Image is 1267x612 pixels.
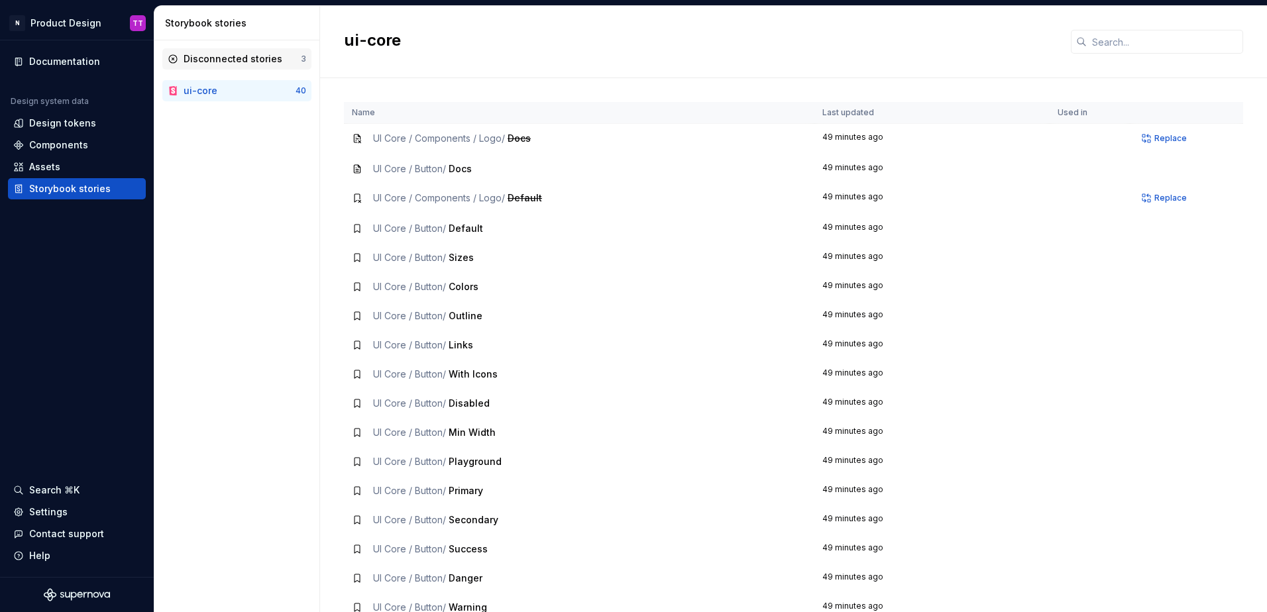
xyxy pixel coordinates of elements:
span: UI Core / Button / [373,163,446,174]
div: Assets [29,160,60,174]
span: UI Core / Button / [373,252,446,263]
th: Last updated [814,102,1050,124]
th: Name [344,102,814,124]
span: UI Core / Button / [373,339,446,350]
span: Sizes [449,252,474,263]
span: UI Core / Components / Logo / [373,132,505,144]
span: UI Core / Button / [373,456,446,467]
div: Design tokens [29,117,96,130]
div: Product Design [30,17,101,30]
div: Documentation [29,55,100,68]
button: Help [8,545,146,566]
button: Replace [1138,129,1193,148]
div: 3 [301,54,306,64]
td: 49 minutes ago [814,535,1050,564]
td: 49 minutes ago [814,476,1050,505]
button: Contact support [8,523,146,544]
span: UI Core / Button / [373,543,446,554]
td: 49 minutes ago [814,243,1050,272]
a: Assets [8,156,146,178]
span: Success [449,543,488,554]
a: ui-core40 [162,80,311,101]
td: 49 minutes ago [814,272,1050,301]
span: Primary [449,485,483,496]
span: Colors [449,281,478,292]
span: Outline [449,310,482,321]
span: UI Core / Button / [373,310,446,321]
span: Danger [449,572,482,584]
td: 49 minutes ago [814,505,1050,535]
div: Storybook stories [29,182,111,195]
div: TT [133,18,143,28]
a: Disconnected stories3 [162,48,311,70]
span: UI Core / Button / [373,397,446,409]
div: Design system data [11,96,89,107]
span: Docs [508,132,531,144]
td: 49 minutes ago [814,154,1050,183]
div: Disconnected stories [184,52,282,66]
h2: ui-core [344,30,1055,51]
div: Help [29,549,50,562]
div: Storybook stories [165,17,314,30]
a: Settings [8,501,146,523]
span: Links [449,339,473,350]
td: 49 minutes ago [814,301,1050,331]
span: Secondary [449,514,498,525]
button: Replace [1138,189,1193,207]
span: Replace [1154,133,1187,144]
button: NProduct DesignTT [3,9,151,37]
div: Search ⌘K [29,484,80,497]
span: UI Core / Button / [373,281,446,292]
span: Default [449,223,483,234]
div: 40 [296,85,306,96]
span: UI Core / Components / Logo / [373,192,505,203]
td: 49 minutes ago [814,389,1050,418]
span: UI Core / Button / [373,485,446,496]
span: With Icons [449,368,498,380]
input: Search... [1087,30,1243,54]
div: N [9,15,25,31]
td: 49 minutes ago [814,564,1050,593]
span: Disabled [449,397,490,409]
a: Design tokens [8,113,146,134]
div: Settings [29,505,68,519]
span: Playground [449,456,502,467]
svg: Supernova Logo [44,588,110,601]
span: Default [508,192,542,203]
span: UI Core / Button / [373,514,446,525]
a: Components [8,134,146,156]
td: 49 minutes ago [814,183,1050,214]
a: Storybook stories [8,178,146,199]
span: UI Core / Button / [373,572,446,584]
td: 49 minutes ago [814,447,1050,476]
span: UI Core / Button / [373,223,446,234]
div: Components [29,138,88,152]
a: Documentation [8,51,146,72]
span: UI Core / Button / [373,368,446,380]
td: 49 minutes ago [814,214,1050,243]
div: Contact support [29,527,104,540]
span: Replace [1154,193,1187,203]
td: 49 minutes ago [814,331,1050,360]
span: UI Core / Button / [373,427,446,438]
td: 49 minutes ago [814,124,1050,155]
td: 49 minutes ago [814,418,1050,447]
button: Search ⌘K [8,480,146,501]
th: Used in [1050,102,1130,124]
div: ui-core [184,84,217,97]
td: 49 minutes ago [814,360,1050,389]
span: Min Width [449,427,496,438]
span: Docs [449,163,472,174]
